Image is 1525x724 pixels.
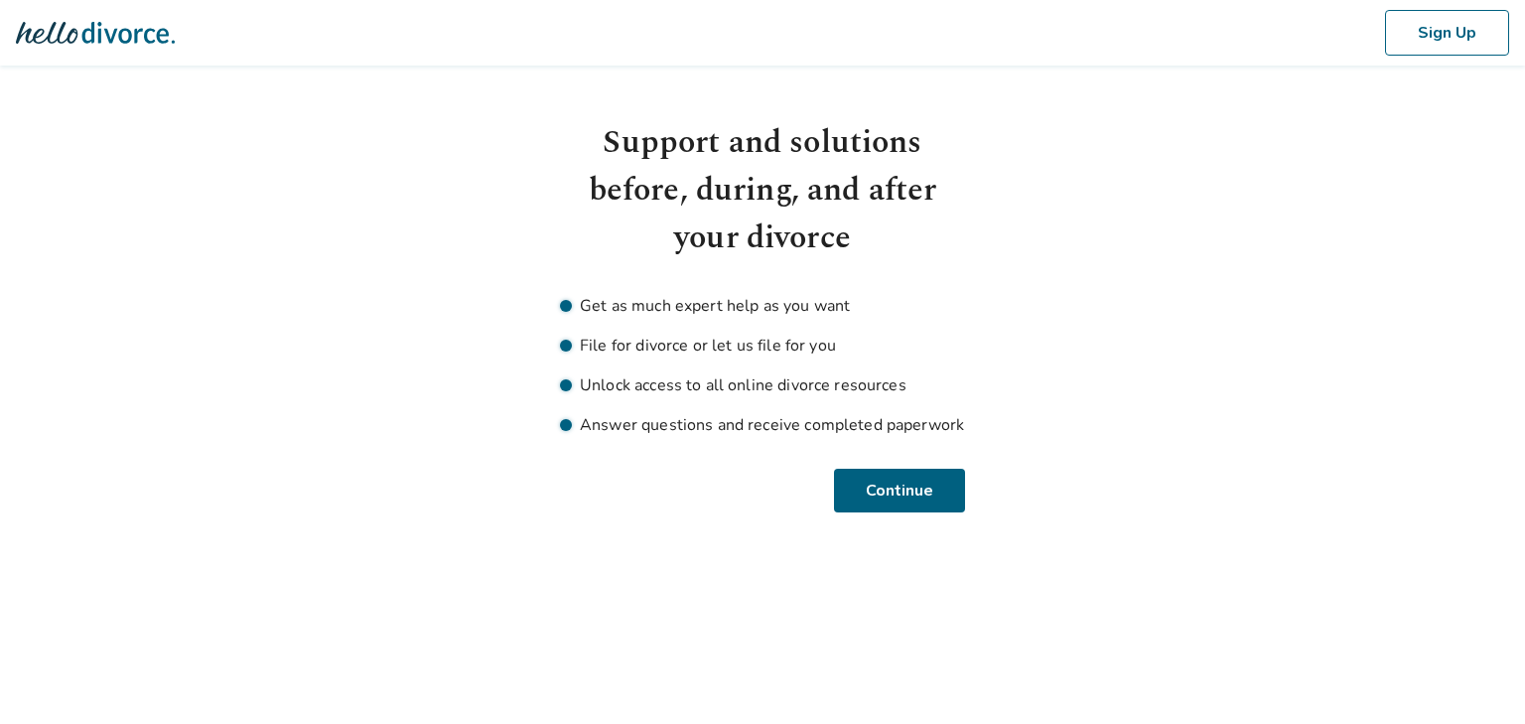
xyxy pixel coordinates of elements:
h1: Support and solutions before, during, and after your divorce [560,119,965,262]
li: Answer questions and receive completed paperwork [560,413,965,437]
li: Unlock access to all online divorce resources [560,373,965,397]
button: Continue [837,469,965,512]
li: Get as much expert help as you want [560,294,965,318]
button: Sign Up [1385,10,1509,56]
img: Hello Divorce Logo [16,13,175,53]
li: File for divorce or let us file for you [560,334,965,358]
